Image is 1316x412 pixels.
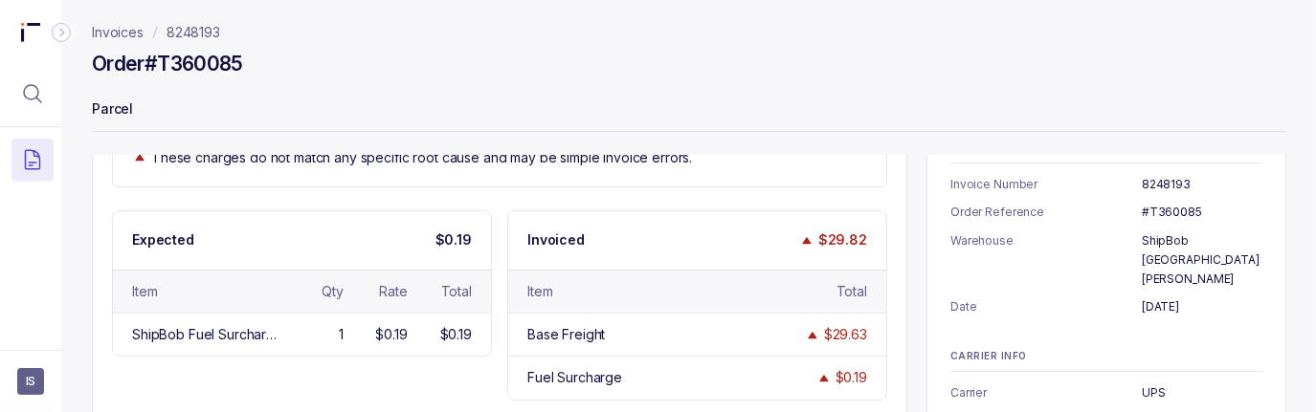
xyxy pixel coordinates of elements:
[527,282,552,301] div: Item
[132,325,279,344] div: ShipBob Fuel Surcharge < 1lb
[379,282,407,301] div: Rate
[92,92,1286,130] p: Parcel
[92,51,243,77] h4: Order #T360085
[805,328,820,342] img: trend image
[132,282,157,301] div: Item
[950,351,1262,362] p: CARRIER INFO
[527,325,605,344] div: Base Freight
[441,282,472,301] div: Total
[132,150,147,164] img: trend image
[11,73,54,115] button: Menu Icon Button MagnifyingGlassIcon
[339,325,344,344] div: 1
[1142,203,1262,222] p: #T360085
[1142,231,1262,288] p: ShipBob [GEOGRAPHIC_DATA][PERSON_NAME]
[950,383,1142,402] p: Carrier
[816,371,832,385] img: trend image
[376,325,408,344] div: $0.19
[92,23,144,42] a: Invoices
[167,23,220,42] a: 8248193
[17,368,44,395] button: User initials
[527,230,585,249] p: Invoiced
[435,230,472,249] p: $0.19
[950,175,1262,316] ul: Information Summary
[50,21,73,44] div: Collapse Icon
[11,139,54,181] button: Menu Icon Button DocumentTextIcon
[836,368,867,387] div: $0.19
[527,368,622,387] div: Fuel Surcharge
[818,230,867,249] p: $29.82
[92,23,220,42] nav: breadcrumb
[1142,175,1262,194] p: 8248193
[799,233,814,248] img: trend image
[1142,383,1262,402] p: UPS
[1142,297,1262,316] p: [DATE]
[950,175,1142,194] p: Invoice Number
[950,203,1142,222] p: Order Reference
[824,325,867,344] div: $29.63
[950,297,1142,316] p: Date
[836,282,867,301] div: Total
[440,325,472,344] div: $0.19
[322,282,344,301] div: Qty
[950,231,1142,288] p: Warehouse
[151,148,692,167] p: These charges do not match any specific root cause and may be simple invoice errors.
[132,230,194,249] p: Expected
